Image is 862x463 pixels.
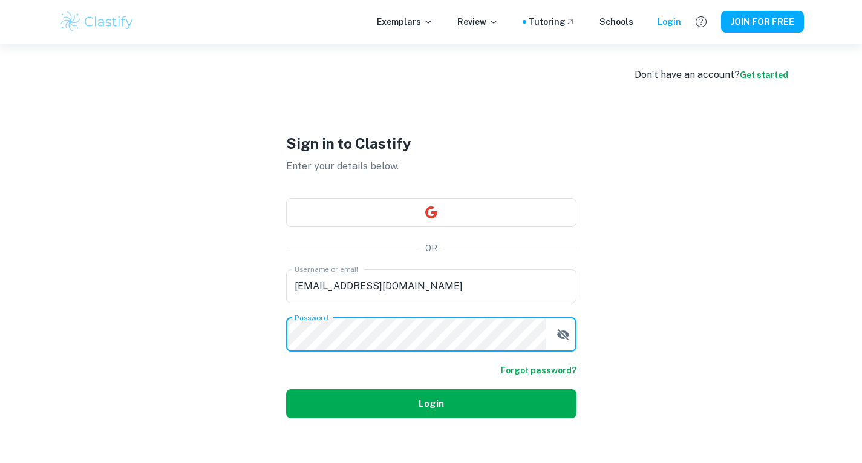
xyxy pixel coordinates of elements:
[59,10,136,34] img: Clastify logo
[377,15,433,28] p: Exemplars
[691,11,711,32] button: Help and Feedback
[599,15,633,28] a: Schools
[529,15,575,28] a: Tutoring
[658,15,681,28] a: Login
[286,133,576,154] h1: Sign in to Clastify
[295,264,359,274] label: Username or email
[286,159,576,174] p: Enter your details below.
[457,15,498,28] p: Review
[721,11,804,33] button: JOIN FOR FREE
[295,312,328,323] label: Password
[501,364,576,377] a: Forgot password?
[286,389,576,418] button: Login
[425,241,437,255] p: OR
[740,70,788,80] a: Get started
[635,68,788,82] div: Don’t have an account?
